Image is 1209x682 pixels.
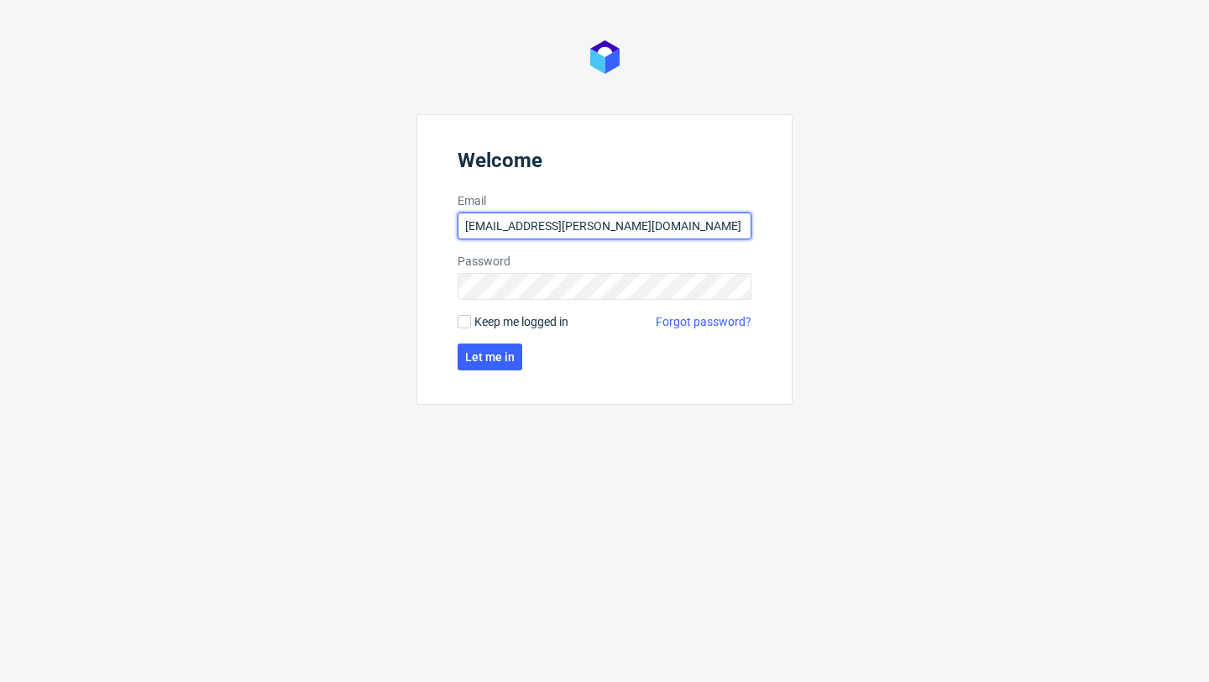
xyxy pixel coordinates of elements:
[458,192,751,209] label: Email
[474,313,568,330] span: Keep me logged in
[458,149,751,179] header: Welcome
[465,351,515,363] span: Let me in
[458,253,751,270] label: Password
[656,313,751,330] a: Forgot password?
[458,344,522,370] button: Let me in
[458,212,751,239] input: you@youremail.com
